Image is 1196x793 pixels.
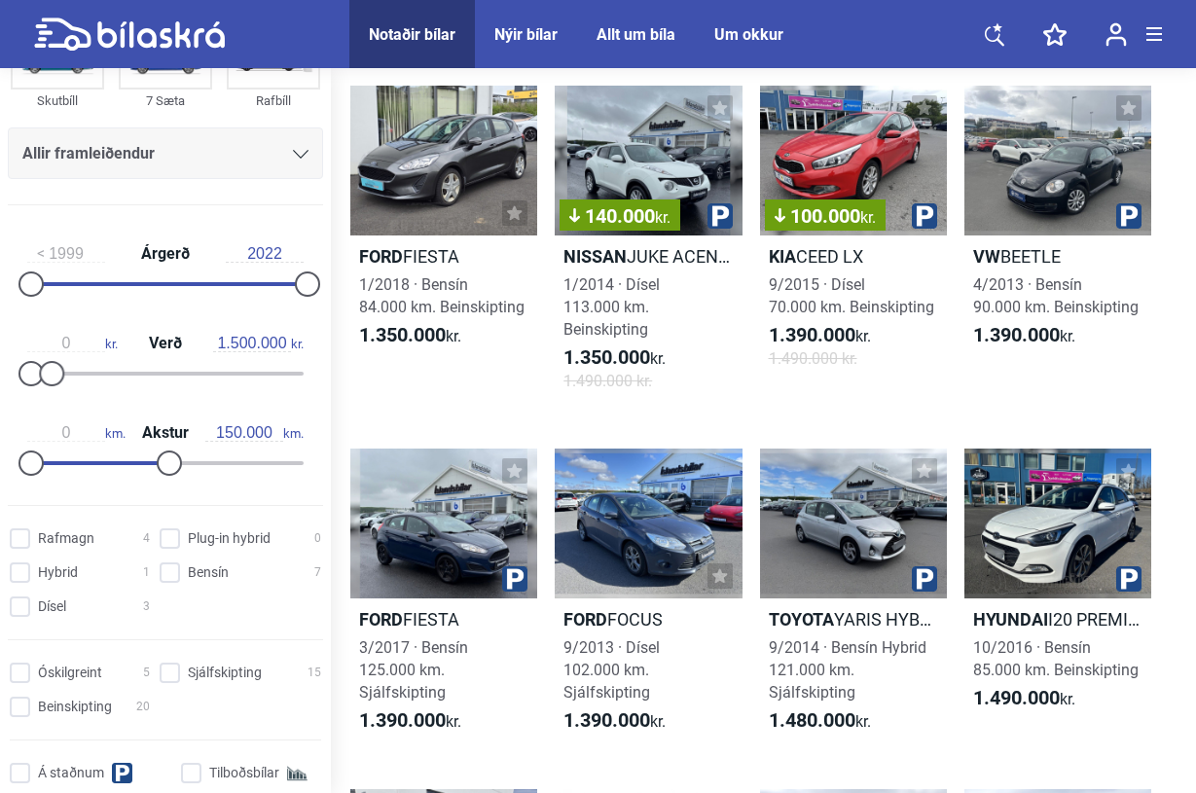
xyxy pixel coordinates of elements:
span: 140.000 [569,206,670,226]
b: VW [973,246,1000,267]
img: parking.png [1116,203,1142,229]
b: Ford [359,609,403,630]
span: 10/2016 · Bensín 85.000 km. Beinskipting [973,638,1139,679]
span: 5 [143,663,150,683]
span: 15 [308,663,321,683]
a: HyundaiI20 PREMIUM10/2016 · Bensín85.000 km. Beinskipting1.490.000kr. [964,449,1151,750]
b: Toyota [769,609,834,630]
span: kr. [563,709,666,733]
img: user-login.svg [1105,22,1127,47]
b: 1.390.000 [769,323,855,346]
b: 1.390.000 [359,708,446,732]
a: VWBEETLE4/2013 · Bensín90.000 km. Beinskipting1.390.000kr. [964,86,1151,410]
a: FordFIESTA1/2018 · Bensín84.000 km. Beinskipting1.350.000kr. [350,86,537,410]
span: 4/2013 · Bensín 90.000 km. Beinskipting [973,275,1139,316]
span: kr. [973,687,1075,710]
b: Nissan [563,246,627,267]
h2: YARIS HYBRID [760,608,947,631]
span: Bensín [188,562,229,583]
b: 1.350.000 [563,345,650,369]
img: parking.png [912,203,937,229]
b: Ford [359,246,403,267]
a: FordFIESTA3/2017 · Bensín125.000 km. Sjálfskipting1.390.000kr. [350,449,537,750]
span: Tilboðsbílar [209,763,279,783]
span: kr. [860,208,876,227]
img: parking.png [912,566,937,592]
h2: CEED LX [760,245,947,268]
span: Hybrid [38,562,78,583]
b: Ford [563,609,607,630]
span: 20 [136,697,150,717]
span: 9/2013 · Dísel 102.000 km. Sjálfskipting [563,638,660,702]
a: FordFOCUS9/2013 · Dísel102.000 km. Sjálfskipting1.390.000kr. [555,449,742,750]
h2: FIESTA [350,245,537,268]
div: Rafbíll [227,90,320,112]
a: ToyotaYARIS HYBRID9/2014 · Bensín Hybrid121.000 km. Sjálfskipting1.480.000kr. [760,449,947,750]
h2: FOCUS [555,608,742,631]
img: parking.png [502,566,527,592]
span: kr. [359,324,461,347]
span: 3/2017 · Bensín 125.000 km. Sjálfskipting [359,638,468,702]
b: Hyundai [973,609,1048,630]
h2: FIESTA [350,608,537,631]
span: kr. [213,335,304,352]
span: 1.490.000 kr. [769,347,857,370]
span: km. [205,424,304,442]
span: 4 [143,528,150,549]
span: Plug-in hybrid [188,528,271,549]
span: kr. [655,208,670,227]
img: parking.png [707,203,733,229]
img: parking.png [1116,566,1142,592]
span: Rafmagn [38,528,94,549]
a: Notaðir bílar [369,25,455,44]
a: Allt um bíla [597,25,675,44]
span: 9/2014 · Bensín Hybrid 121.000 km. Sjálfskipting [769,638,926,702]
span: 7 [314,562,321,583]
b: 1.350.000 [359,323,446,346]
h2: I20 PREMIUM [964,608,1151,631]
span: kr. [27,335,118,352]
span: kr. [769,709,871,733]
b: Kia [769,246,796,267]
h2: JUKE ACENTA [555,245,742,268]
span: Sjálfskipting [188,663,262,683]
b: 1.480.000 [769,708,855,732]
span: Óskilgreint [38,663,102,683]
b: 1.490.000 [973,686,1060,709]
span: 1 [143,562,150,583]
a: 100.000kr.KiaCEED LX9/2015 · Dísel70.000 km. Beinskipting1.390.000kr.1.490.000 kr. [760,86,947,410]
a: 140.000kr.NissanJUKE ACENTA1/2014 · Dísel113.000 km. Beinskipting1.350.000kr.1.490.000 kr. [555,86,742,410]
div: 7 Sæta [119,90,212,112]
span: kr. [973,324,1075,347]
span: kr. [769,324,871,347]
span: Verð [144,336,187,351]
span: Dísel [38,596,66,617]
span: 1/2018 · Bensín 84.000 km. Beinskipting [359,275,525,316]
span: Beinskipting [38,697,112,717]
a: Nýir bílar [494,25,558,44]
span: Árgerð [136,246,195,262]
h2: BEETLE [964,245,1151,268]
span: km. [27,424,126,442]
span: Á staðnum [38,763,104,783]
span: 9/2015 · Dísel 70.000 km. Beinskipting [769,275,934,316]
span: 1.490.000 kr. [563,370,652,392]
span: 1/2014 · Dísel 113.000 km. Beinskipting [563,275,660,339]
b: 1.390.000 [563,708,650,732]
span: 100.000 [775,206,876,226]
span: Allir framleiðendur [22,140,155,167]
a: Um okkur [714,25,783,44]
span: 3 [143,596,150,617]
b: 1.390.000 [973,323,1060,346]
span: kr. [359,709,461,733]
span: kr. [563,346,666,370]
span: 0 [314,528,321,549]
span: Akstur [137,425,194,441]
div: Skutbíll [11,90,104,112]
